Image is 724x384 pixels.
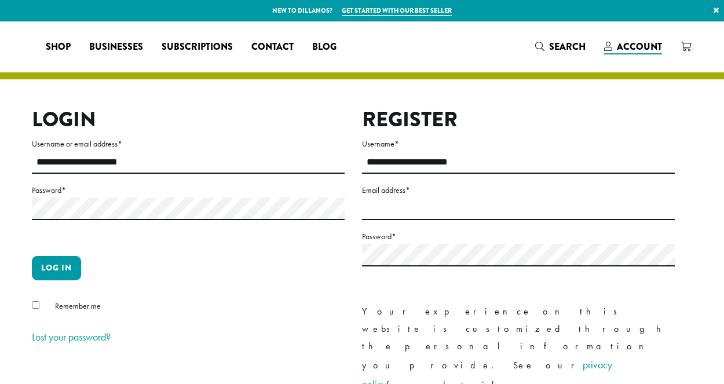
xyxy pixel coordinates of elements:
span: Blog [312,40,337,54]
a: Shop [36,38,80,56]
h2: Login [32,107,345,132]
label: Username [362,137,675,151]
label: Password [362,229,675,244]
span: Remember me [55,301,101,311]
span: Account [617,40,662,53]
span: Subscriptions [162,40,233,54]
span: Contact [251,40,294,54]
label: Email address [362,183,675,198]
a: Lost your password? [32,330,111,343]
label: Password [32,183,345,198]
h2: Register [362,107,675,132]
button: Log in [32,256,81,280]
a: Search [526,37,595,56]
span: Shop [46,40,71,54]
label: Username or email address [32,137,345,151]
span: Search [549,40,586,53]
span: Businesses [89,40,143,54]
a: Get started with our best seller [342,6,452,16]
